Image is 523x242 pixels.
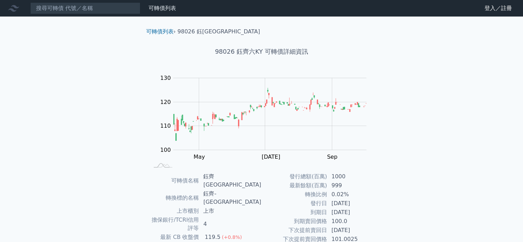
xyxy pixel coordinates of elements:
[156,75,377,160] g: Chart
[327,199,374,208] td: [DATE]
[173,88,366,141] g: Series
[199,215,261,233] td: 4
[160,99,171,105] tspan: 120
[160,123,171,129] tspan: 110
[160,147,171,153] tspan: 100
[30,2,140,14] input: 搜尋可轉債 代號／名稱
[327,172,374,181] td: 1000
[199,207,261,215] td: 上市
[146,28,174,35] a: 可轉債列表
[327,226,374,235] td: [DATE]
[149,189,199,207] td: 轉換標的名稱
[149,233,199,242] td: 最新 CB 收盤價
[262,172,327,181] td: 發行總額(百萬)
[327,181,374,190] td: 999
[262,208,327,217] td: 到期日
[149,207,199,215] td: 上市櫃別
[327,217,374,226] td: 100.0
[262,199,327,208] td: 發行日
[262,226,327,235] td: 下次提前賣回日
[327,154,337,160] tspan: Sep
[262,181,327,190] td: 最新餘額(百萬)
[262,217,327,226] td: 到期賣回價格
[327,190,374,199] td: 0.02%
[160,75,171,81] tspan: 130
[327,208,374,217] td: [DATE]
[149,172,199,189] td: 可轉債名稱
[141,47,383,56] h1: 98026 鈺齊六KY 可轉債詳細資訊
[222,234,242,240] span: (+0.8%)
[194,154,205,160] tspan: May
[262,190,327,199] td: 轉換比例
[199,189,261,207] td: 鈺齊-[GEOGRAPHIC_DATA]
[479,3,517,14] a: 登入／註冊
[149,215,199,233] td: 擔保銀行/TCRI信用評等
[177,28,260,36] li: 98026 鈺[GEOGRAPHIC_DATA]
[149,5,176,11] a: 可轉債列表
[199,172,261,189] td: 鈺齊[GEOGRAPHIC_DATA]
[262,154,280,160] tspan: [DATE]
[203,233,222,241] div: 119.5
[146,28,176,36] li: ›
